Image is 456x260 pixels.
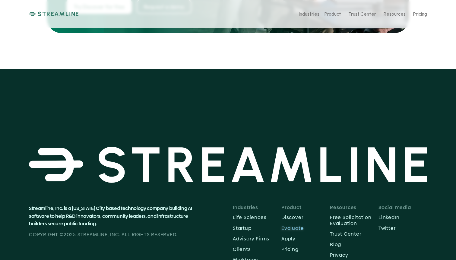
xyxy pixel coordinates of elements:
[324,11,341,17] p: Product
[281,213,330,222] a: Discover
[378,213,427,222] a: LinkedIn
[281,205,330,210] p: Product
[348,11,376,17] p: Trust Center
[330,242,378,247] p: Blog
[281,224,330,233] a: Evaluate
[281,245,330,254] a: Pricing
[378,205,427,210] p: Social media
[233,224,281,233] a: Startup
[378,225,427,231] p: Twitter
[281,246,330,252] p: Pricing
[330,250,378,260] a: Privacy
[348,9,376,19] a: Trust Center
[233,225,281,231] p: Startup
[233,236,269,242] p: Advisory Firms
[29,10,79,17] a: STREAMLINE
[330,231,378,237] p: Trust Center
[233,213,281,222] a: Life Sciences
[413,11,427,17] p: Pricing
[233,245,281,254] a: Clients
[330,240,378,249] a: Blog
[330,213,378,228] a: Free Solicitation Evaluation
[281,225,330,231] p: Evaluate
[233,234,269,243] a: Advisory Firms
[29,231,199,239] p: Copyright ©2025 Streamline, Inc. all rights reserved.
[38,10,79,17] p: STREAMLINE
[233,246,281,252] p: Clients
[330,215,378,226] p: Free Solicitation Evaluation
[413,9,427,19] a: Pricing
[29,205,193,227] span: Streamline, Inc. is a [US_STATE] City based technology company building AI software to help R&D i...
[330,205,378,210] p: Resources
[233,215,281,220] p: Life Sciences
[378,224,427,233] a: Twitter
[299,11,319,17] p: Industries
[383,9,406,19] a: Resources
[281,236,330,242] p: Apply
[330,229,378,239] a: Trust Center
[233,205,281,210] p: Industries
[330,252,378,258] p: Privacy
[383,11,406,17] p: Resources
[281,234,330,243] a: Apply
[281,215,330,220] p: Discover
[378,215,427,220] p: LinkedIn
